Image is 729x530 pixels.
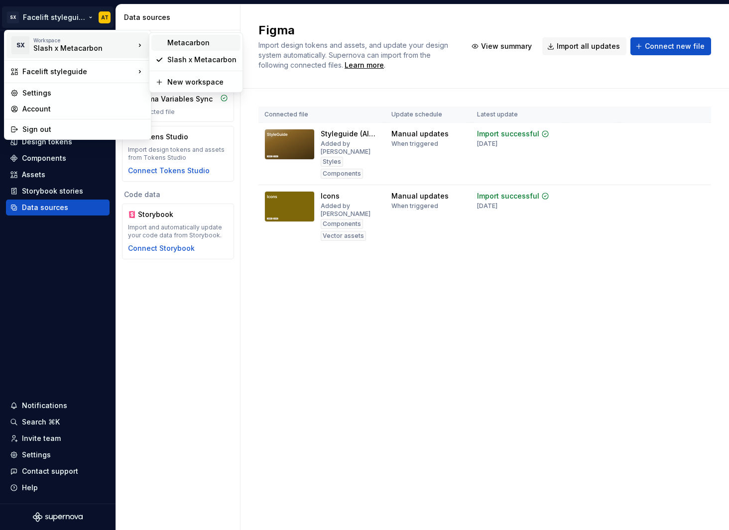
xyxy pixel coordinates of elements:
[33,43,118,53] div: Slash x Metacarbon
[33,37,135,43] div: Workspace
[11,36,29,54] div: SX
[167,55,237,65] div: Slash x Metacarbon
[167,38,237,48] div: Metacarbon
[22,88,145,98] div: Settings
[167,77,237,87] div: New workspace
[22,104,145,114] div: Account
[22,124,145,134] div: Sign out
[22,67,135,77] div: Facelift styleguide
